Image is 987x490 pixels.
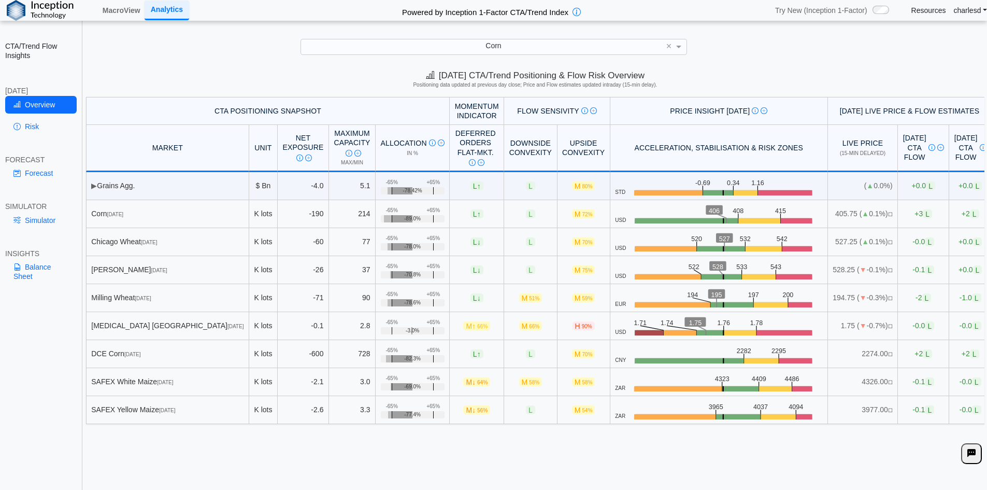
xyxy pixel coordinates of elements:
span: -82.3% [404,356,421,362]
div: Net Exposure [283,133,324,162]
span: 70% [582,352,592,357]
span: NO FEED: Live data feed not provided for this market. [888,324,893,329]
span: NO FEED: Live data feed not provided for this market. [888,268,893,273]
img: Info [980,144,986,151]
text: 200 [786,290,797,298]
text: 520 [693,234,704,242]
img: Read More [305,155,312,161]
div: -65% [385,207,397,214]
div: +65% [426,263,440,270]
span: L [470,265,483,274]
td: K lots [249,340,278,368]
span: L [470,181,483,190]
text: 3965 [710,403,725,411]
text: 4486 [788,374,803,382]
div: -65% [385,347,397,354]
td: 1.75 ( -0.7%) [828,312,898,340]
span: 75% [582,268,592,273]
span: L [925,321,934,330]
td: 527.25 ( 0.1%) [828,228,898,256]
th: Unit [249,125,278,172]
span: +2 [962,209,979,218]
img: Info [429,139,436,146]
td: K lots [249,284,278,312]
text: 195 [713,290,724,298]
span: L [526,349,535,358]
text: 527 [721,234,732,242]
span: L [526,265,535,274]
span: EUR [615,301,626,307]
span: L [925,237,934,246]
span: NO FEED: Live data feed not provided for this market. [888,296,893,301]
span: -1.0 [960,293,981,302]
span: M [572,237,595,246]
img: Read More [761,107,767,114]
span: ↑ [477,181,481,190]
span: L [470,293,483,302]
td: 405.75 ( 0.1%) [828,200,898,228]
img: Info [469,159,476,166]
span: 54% [582,408,592,413]
td: K lots [249,368,278,396]
text: 542 [780,234,791,242]
div: INSIGHTS [5,249,77,258]
a: charlesd [954,6,987,15]
text: 1.74 [662,318,675,326]
span: +3 [914,209,932,218]
span: 66% [477,324,488,329]
span: -70.8% [404,272,421,278]
div: [PERSON_NAME] [91,265,244,274]
span: -77.4% [404,412,421,418]
text: 197 [751,290,762,298]
td: K lots [249,312,278,340]
div: +65% [426,235,440,242]
span: NO FEED: Live data feed not provided for this market. [888,408,893,413]
div: +65% [426,207,440,214]
span: CNY [615,357,626,363]
td: K lots [249,396,278,424]
th: Live Price [828,125,898,172]
span: L [526,209,535,218]
span: 70% [582,240,592,245]
span: in % [407,150,418,156]
div: +65% [426,375,440,382]
div: Maximum Capacity [334,129,370,157]
div: Price Insight [DATE] [615,106,822,116]
span: +0.0 [959,181,982,190]
td: $ Bn [249,172,278,200]
span: 66% [529,324,539,329]
a: Risk [5,118,77,135]
img: Info [752,107,759,114]
span: ▲ [862,209,869,218]
span: 72% [582,212,592,217]
span: L [970,349,979,358]
span: L [926,181,935,190]
span: [DATE] [141,240,157,245]
span: +0.0 [912,181,935,190]
div: -65% [385,179,397,186]
span: [DATE] [151,268,167,273]
div: +65% [426,403,440,410]
span: -0.1 [912,405,934,414]
span: 51% [529,296,539,301]
span: -0.0 [960,405,981,414]
td: -600 [278,340,329,368]
td: Grains Agg. [86,172,249,200]
span: ▲ [862,237,869,246]
span: 64% [477,380,488,385]
span: +0.0 [959,265,982,274]
span: L [526,237,535,246]
div: -65% [385,319,397,326]
td: K lots [249,200,278,228]
div: +65% [426,319,440,326]
td: K lots [249,256,278,284]
span: -89.0% [404,216,421,222]
span: ZAR [615,385,625,391]
span: Max/Min [341,160,363,165]
td: -0.1 [278,312,329,340]
td: 194.75 ( -0.3%) [828,284,898,312]
span: M [463,377,490,386]
span: ↑ [477,209,481,218]
td: 728 [329,340,376,368]
span: L [972,377,981,386]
